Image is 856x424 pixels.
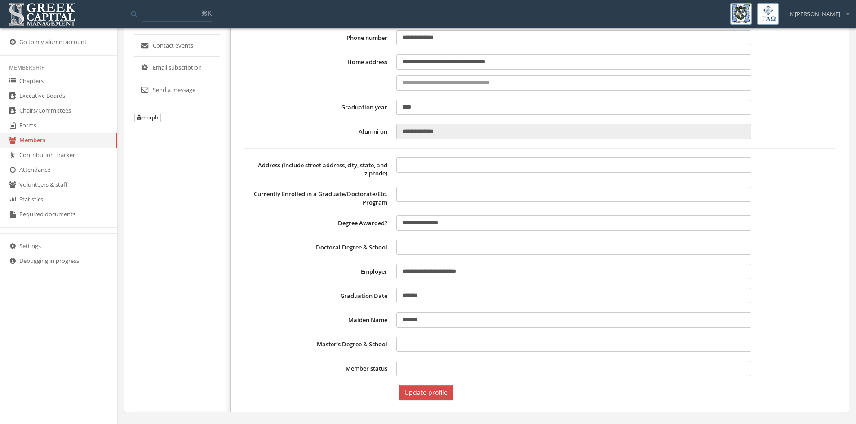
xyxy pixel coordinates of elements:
[784,3,849,18] div: K [PERSON_NAME]
[134,113,161,122] button: morph
[134,35,220,57] a: Contact events
[244,187,392,207] label: Currently Enrolled in a Graduate/Doctorate/Etc. Program
[244,30,392,45] label: Phone number
[790,10,840,18] span: K [PERSON_NAME]
[244,361,392,376] label: Member status
[201,9,212,17] span: ⌘K
[244,337,392,352] label: Master's Degree & School
[244,264,392,279] label: Employer
[244,240,392,255] label: Doctoral Degree & School
[134,79,220,101] a: Send a message
[244,312,392,328] label: Maiden Name
[244,288,392,303] label: Graduation Date
[244,54,392,91] label: Home address
[399,385,453,400] button: Update profile
[244,124,392,139] label: Alumni on
[134,57,220,79] a: Email subscription
[244,100,392,115] label: Graduation year
[244,157,392,178] label: Address (include street address, city, state, and zipcode)
[244,215,392,231] label: Degree Awarded?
